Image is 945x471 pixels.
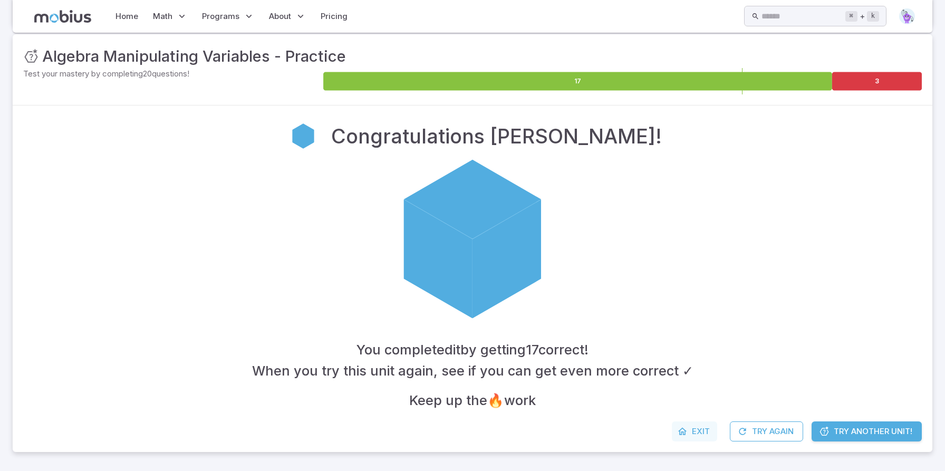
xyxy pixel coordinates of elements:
[834,426,912,437] span: Try Another Unit!
[42,45,346,68] h3: Algebra Manipulating Variables - Practice
[252,360,693,381] h4: When you try this unit again, see if you can get even more correct ✓
[202,11,239,22] span: Programs
[23,68,321,80] p: Test your mastery by completing 20 questions!
[672,421,717,441] a: Exit
[730,421,803,441] button: Try Again
[317,4,351,28] a: Pricing
[409,390,536,411] h4: Keep up the 🔥 work
[112,4,141,28] a: Home
[692,426,710,437] span: Exit
[812,421,922,441] a: Try Another Unit!
[356,339,589,360] h4: You completed it by getting 17 correct !
[899,8,915,24] img: pentagon.svg
[845,11,857,22] kbd: ⌘
[331,121,662,151] h2: Congratulations [PERSON_NAME]!
[845,10,879,23] div: +
[269,11,291,22] span: About
[867,11,879,22] kbd: k
[153,11,172,22] span: Math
